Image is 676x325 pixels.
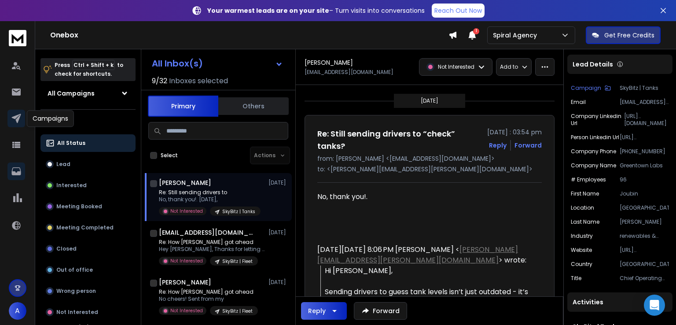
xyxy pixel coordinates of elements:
[40,219,136,236] button: Meeting Completed
[438,63,474,70] p: Not Interested
[620,218,669,225] p: [PERSON_NAME]
[56,266,93,273] p: Out of office
[571,261,592,268] p: Country
[159,239,265,246] p: Re: How [PERSON_NAME] got ahead
[620,275,669,282] p: Chief Operating Officer
[434,6,482,15] p: Reach Out Now
[56,245,77,252] p: Closed
[159,228,256,237] h1: [EMAIL_ADDRESS][DOMAIN_NAME]
[571,233,593,240] p: industry
[161,152,178,159] label: Select
[27,110,74,127] div: Campaigns
[48,89,95,98] h1: All Campaigns
[432,4,485,18] a: Reach Out Now
[354,302,407,320] button: Forward
[571,247,592,254] p: website
[620,134,669,141] p: [URL][DOMAIN_NAME]
[573,60,613,69] p: Lead Details
[159,288,258,295] p: Re: How [PERSON_NAME] got ahead
[268,229,288,236] p: [DATE]
[56,224,114,231] p: Meeting Completed
[222,308,253,314] p: SkyBitz | Fleet
[159,278,211,287] h1: [PERSON_NAME]
[571,204,594,211] p: location
[620,162,669,169] p: Greentown Labs
[170,307,203,314] p: Not Interested
[57,140,85,147] p: All Status
[489,141,507,150] button: Reply
[50,30,448,41] h1: Onebox
[40,177,136,194] button: Interested
[571,85,611,92] button: Campaign
[169,76,228,86] h3: Inboxes selected
[170,258,203,264] p: Not Interested
[222,208,255,215] p: SkyBitz | Tanks
[159,178,211,187] h1: [PERSON_NAME]
[571,275,581,282] p: title
[493,31,540,40] p: Spiral Agency
[644,295,665,316] div: Open Intercom Messenger
[571,113,624,127] p: Company Linkedin Url
[317,165,542,174] p: to: <[PERSON_NAME][EMAIL_ADDRESS][PERSON_NAME][DOMAIN_NAME]>
[218,96,289,116] button: Others
[268,279,288,286] p: [DATE]
[301,302,347,320] button: Reply
[567,292,672,312] div: Activities
[571,99,586,106] p: Email
[170,208,203,214] p: Not Interested
[9,302,26,320] button: A
[207,6,425,15] p: – Turn visits into conversations
[55,61,123,78] p: Press to check for shortcuts.
[40,282,136,300] button: Wrong person
[571,148,616,155] p: Company Phone
[207,6,329,15] strong: Your warmest leads are on your site
[222,258,253,265] p: SkyBitz | Fleet
[148,96,218,117] button: Primary
[159,295,258,303] p: No cheers! Sent from my
[40,261,136,279] button: Out of office
[317,192,535,202] div: No, thank you!.
[317,128,482,152] h1: Re: Still sending drivers to “check” tanks?
[604,31,654,40] p: Get Free Credits
[487,128,542,137] p: [DATE] : 03:54 pm
[40,155,136,173] button: Lead
[40,198,136,215] button: Meeting Booked
[152,59,203,68] h1: All Inbox(s)
[571,162,616,169] p: Company Name
[40,85,136,102] button: All Campaigns
[620,204,669,211] p: [GEOGRAPHIC_DATA]
[620,233,669,240] p: renewables & environment
[40,134,136,152] button: All Status
[317,244,518,265] a: [PERSON_NAME][EMAIL_ADDRESS][PERSON_NAME][DOMAIN_NAME]
[620,247,669,254] p: [URL][DOMAIN_NAME]
[40,117,136,129] h3: Filters
[317,244,535,266] div: [DATE][DATE] 8:06 PM [PERSON_NAME] < > wrote:
[56,288,96,295] p: Wrong person
[145,55,290,72] button: All Inbox(s)
[308,307,326,315] div: Reply
[620,190,669,197] p: Joubin
[40,240,136,258] button: Closed
[159,196,261,203] p: No, thank you!. [DATE],
[56,182,87,189] p: Interested
[305,69,393,76] p: [EMAIL_ADDRESS][DOMAIN_NAME]
[620,261,669,268] p: [GEOGRAPHIC_DATA]
[152,76,167,86] span: 9 / 32
[421,97,438,104] p: [DATE]
[500,63,518,70] p: Add to
[571,134,619,141] p: Person Linkedin Url
[56,309,98,316] p: Not Interested
[40,303,136,321] button: Not Interested
[159,246,265,253] p: Hey [PERSON_NAME], Thanks for letting me
[268,179,288,186] p: [DATE]
[56,161,70,168] p: Lead
[325,266,535,287] div: Hi [PERSON_NAME],
[473,28,479,34] span: 1
[571,85,601,92] p: Campaign
[72,60,115,70] span: Ctrl + Shift + k
[620,176,669,183] p: 96
[317,154,542,163] p: from: [PERSON_NAME] <[EMAIL_ADDRESS][DOMAIN_NAME]>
